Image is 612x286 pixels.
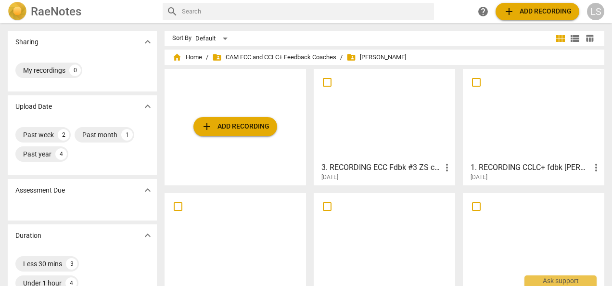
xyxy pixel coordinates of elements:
p: Upload Date [15,102,52,112]
h2: RaeNotes [31,5,81,18]
p: Assessment Due [15,185,65,195]
button: List view [568,31,582,46]
div: 2 [58,129,69,141]
span: Add recording [201,121,269,132]
div: My recordings [23,65,65,75]
span: home [172,52,182,62]
span: expand_more [142,184,153,196]
span: / [206,54,208,61]
div: Less 30 mins [23,259,62,269]
button: Upload [496,3,579,20]
span: expand_more [142,101,153,112]
div: 4 [55,148,67,160]
img: Logo [8,2,27,21]
span: CAM ECC and CCLC+ Feedback Coaches [212,52,336,62]
span: folder_shared [346,52,356,62]
p: Sharing [15,37,38,47]
div: Past month [82,130,117,140]
span: / [340,54,343,61]
button: Show more [140,35,155,49]
div: 1 [121,129,133,141]
p: Duration [15,231,41,241]
div: 3 [66,258,77,270]
span: view_list [569,33,581,44]
span: Home [172,52,202,62]
span: table_chart [585,34,594,43]
div: Past week [23,130,54,140]
a: Help [474,3,492,20]
a: 3. RECORDING ECC Fdbk #3 ZS coaching CH[DATE] [317,72,452,181]
span: [DATE] [471,173,487,182]
button: Show more [140,228,155,243]
span: search [166,6,178,17]
h3: 3. RECORDING ECC Fdbk #3 ZS coaching CH [321,162,441,173]
div: Default [195,31,231,46]
span: add [503,6,515,17]
div: Ask support [524,275,597,286]
span: view_module [555,33,566,44]
span: expand_more [142,36,153,48]
button: Show more [140,183,155,197]
button: Upload [193,117,277,136]
a: 1. RECORDING CCLC+ fdbk [PERSON_NAME][DATE] [466,72,601,181]
span: Add recording [503,6,572,17]
span: add [201,121,213,132]
button: Tile view [553,31,568,46]
span: folder_shared [212,52,222,62]
a: LogoRaeNotes [8,2,155,21]
div: 0 [69,65,81,76]
span: [DATE] [321,173,338,182]
input: Search [182,4,430,19]
button: Show more [140,99,155,114]
h3: 1. RECORDING CCLC+ fdbk Lindsey Harwood [471,162,590,173]
span: more_vert [590,162,602,173]
span: help [477,6,489,17]
div: Past year [23,149,51,159]
span: more_vert [441,162,453,173]
button: Table view [582,31,597,46]
span: expand_more [142,230,153,241]
button: LS [587,3,604,20]
span: [PERSON_NAME] [346,52,406,62]
div: Sort By [172,35,191,42]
